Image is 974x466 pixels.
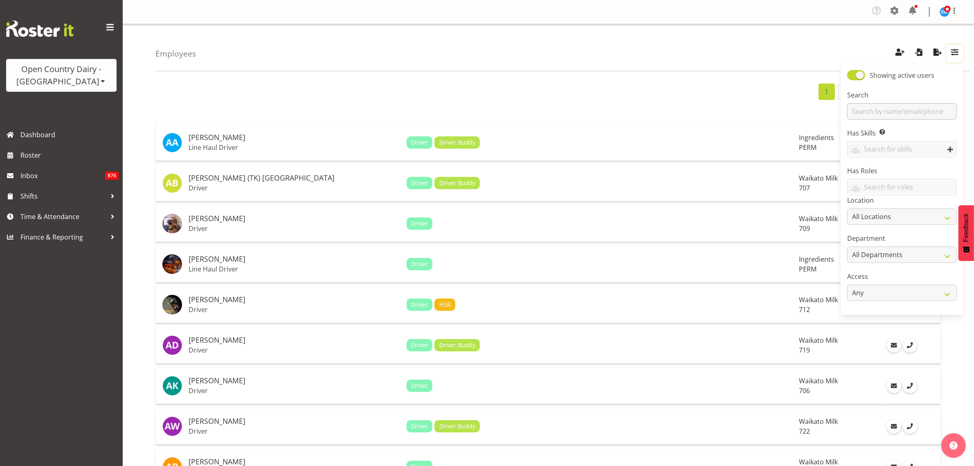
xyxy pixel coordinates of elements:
[958,205,974,261] button: Feedback - Show survey
[439,341,475,350] span: Driver Buddy
[20,170,105,182] span: Inbox
[799,305,810,314] span: 712
[439,138,475,147] span: Driver Buddy
[189,133,400,142] h5: [PERSON_NAME]
[847,103,957,120] input: Search by name/email/phone
[411,422,428,431] span: Driver
[903,419,917,434] a: Call Employee
[799,376,838,385] span: Waikato Milk
[887,419,901,434] a: Email Employee
[848,181,956,194] input: Search for roles
[929,45,946,63] button: Export Employees
[799,346,810,355] span: 719
[838,84,855,100] a: Page 2.
[189,458,400,466] h5: [PERSON_NAME]
[799,295,838,304] span: Waikato Milk
[20,210,106,223] span: Time & Attendance
[411,260,428,269] span: Driver
[799,214,838,223] span: Waikato Milk
[949,441,958,450] img: help-xxl-2.png
[6,20,74,37] img: Rosterit website logo
[847,90,957,100] label: Search
[847,128,957,138] label: Has Skills
[799,183,810,192] span: 707
[189,387,400,395] p: Driver
[799,417,838,426] span: Waikato Milk
[411,138,428,147] span: Driver
[155,49,196,58] h4: Employees
[799,143,817,152] span: PERM
[891,45,909,63] button: Create Employees
[20,129,119,141] span: Dashboard
[799,336,838,345] span: Waikato Milk
[870,71,934,80] span: Showing active users
[963,213,970,242] span: Feedback
[799,174,838,183] span: Waikato Milk
[847,233,957,243] label: Department
[799,265,817,274] span: PERM
[799,224,810,233] span: 709
[189,296,400,304] h5: [PERSON_NAME]
[887,338,901,353] a: Email Employee
[847,166,957,176] label: Has Roles
[411,179,428,188] span: Driver
[162,173,182,193] img: alan-bedford8161.jpg
[848,143,956,156] input: Search for skills
[189,184,400,192] p: Driver
[189,255,400,263] h5: [PERSON_NAME]
[20,231,106,243] span: Finance & Reporting
[189,143,400,152] p: Line Haul Driver
[189,427,400,435] p: Driver
[162,376,182,396] img: andrew-kearns11239.jpg
[162,295,182,314] img: amrik-singh03ac6be936c81c43ac146ad11541ec6c.png
[189,417,400,425] h5: [PERSON_NAME]
[439,179,475,188] span: Driver Buddy
[189,346,400,354] p: Driver
[903,379,917,393] a: Call Employee
[105,172,119,180] span: 876
[162,133,182,152] img: abhilash-antony8160.jpg
[162,416,182,436] img: andy-webb8163.jpg
[799,255,835,264] span: Ingredients
[162,335,182,355] img: andrew-de-lautour10099.jpg
[162,254,182,274] img: amba-swann7ed9d8112a71dfd9dade164ec80c2a42.png
[940,7,949,17] img: steve-webb8258.jpg
[439,422,475,431] span: Driver Buddy
[887,379,901,393] a: Email Employee
[14,63,108,88] div: Open Country Dairy - [GEOGRAPHIC_DATA]
[189,377,400,385] h5: [PERSON_NAME]
[799,133,835,142] span: Ingredients
[411,300,428,309] span: Driver
[799,386,810,395] span: 706
[189,174,400,182] h5: [PERSON_NAME] (TK) [GEOGRAPHIC_DATA]
[847,271,957,281] label: Access
[439,300,451,309] span: HSR
[411,381,428,390] span: Driver
[189,265,400,273] p: Line Haul Driver
[946,45,963,63] button: Filter Employees
[189,305,400,314] p: Driver
[799,427,810,436] span: 722
[411,219,428,228] span: Driver
[847,195,957,205] label: Location
[189,336,400,344] h5: [PERSON_NAME]
[162,214,182,233] img: alex-barclayd877fa5d6d91228f431b11d7c95ff4e8.png
[411,341,428,350] span: Driver
[20,149,119,161] span: Roster
[910,45,927,63] button: Import Employees
[903,338,917,353] a: Call Employee
[20,190,106,202] span: Shifts
[189,224,400,233] p: Driver
[189,215,400,223] h5: [PERSON_NAME]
